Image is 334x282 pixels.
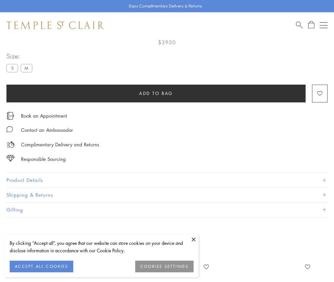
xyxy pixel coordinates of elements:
[296,21,303,29] a: Search
[21,155,66,163] div: Responsible Sourcing
[6,173,328,187] button: Product Details
[158,38,176,47] span: $3950
[308,21,314,29] a: Open Shopping Bag
[6,203,328,217] button: Gifting
[6,141,15,149] img: icon_delivery.svg
[320,21,328,29] button: Open navigation
[135,261,194,272] button: COOKIES SETTINGS
[6,21,104,29] img: Temple St. Clair
[21,112,67,119] a: Book an Appointment
[6,188,328,202] button: Shipping & Returns
[6,51,35,61] span: Size:
[6,112,14,120] img: icon_appointment.svg
[6,155,15,162] img: icon_sourcing.svg
[21,126,73,134] div: Contact an Ambassador
[10,261,73,272] button: ACCEPT ALL COOKIES
[21,64,32,72] label: M
[10,239,194,254] div: By clicking “Accept all”, you agree that our website can store cookies on your device and disclos...
[21,141,99,149] p: Complimentary Delivery and Returns
[6,126,13,132] img: MessageIcon-01_2.svg
[6,64,18,72] label: S
[6,85,306,102] button: Add to bag
[129,3,202,9] p: Enjoy Complimentary Delivery & Returns
[139,90,173,97] span: Add to bag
